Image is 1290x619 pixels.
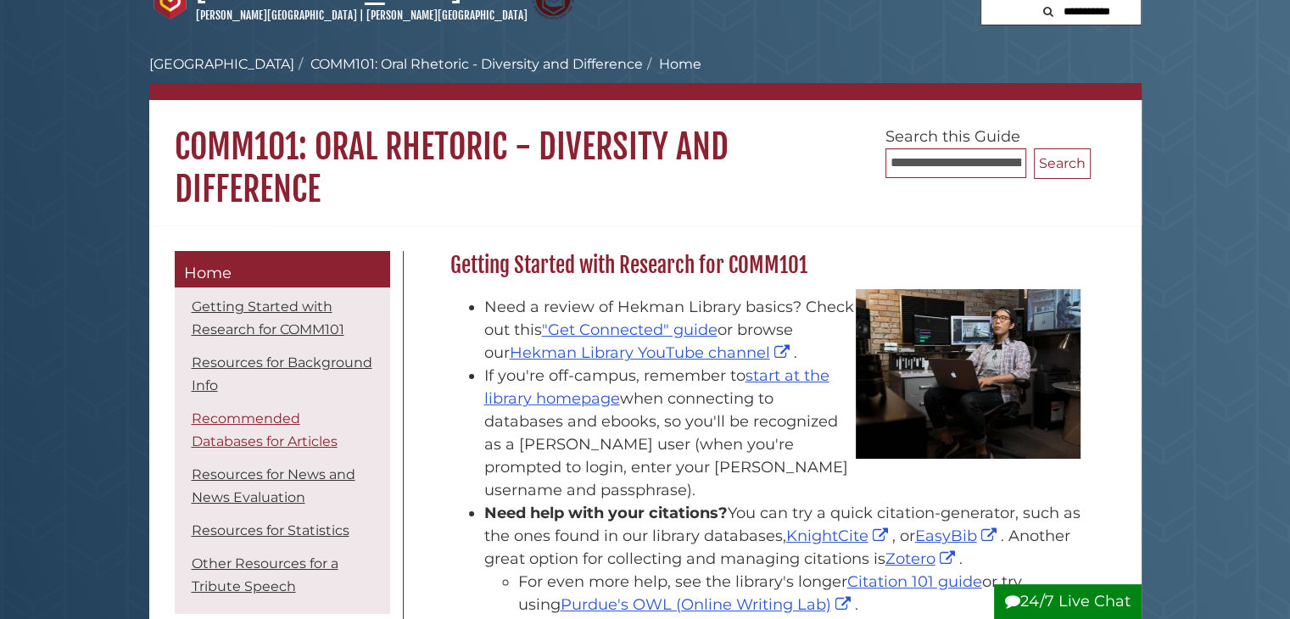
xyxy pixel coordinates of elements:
a: [PERSON_NAME][GEOGRAPHIC_DATA] [366,8,528,22]
a: start at the library homepage [484,366,829,408]
a: Resources for News and News Evaluation [192,466,355,505]
a: Resources for Statistics [192,522,349,538]
a: Other Resources for a Tribute Speech [192,555,338,594]
strong: Need help with your citations? [484,504,728,522]
li: If you're off-campus, remember to when connecting to databases and ebooks, so you'll be recognize... [484,365,1082,502]
a: Hekman Library YouTube channel [510,343,794,362]
a: Resources for Background Info [192,354,372,393]
li: Need a review of Hekman Library basics? Check out this or browse our . [484,296,1082,365]
a: Recommended Databases for Articles [192,410,338,449]
h1: COMM101: Oral Rhetoric - Diversity and Difference [149,100,1142,210]
a: KnightCite [786,527,892,545]
i: Search [1043,6,1053,17]
a: Citation 101 guide [847,572,982,591]
a: [PERSON_NAME][GEOGRAPHIC_DATA] [196,8,357,22]
nav: breadcrumb [149,54,1142,100]
a: Zotero [885,549,959,568]
span: Home [184,264,232,282]
a: Home [175,251,390,288]
a: EasyBib [915,527,1001,545]
a: Getting Started with Research for COMM101 [192,298,344,337]
a: COMM101: Oral Rhetoric - Diversity and Difference [310,56,643,72]
button: 24/7 Live Chat [994,584,1142,619]
h2: Getting Started with Research for COMM101 [442,252,1091,279]
li: Home [643,54,701,75]
span: | [360,8,364,22]
a: [GEOGRAPHIC_DATA] [149,56,294,72]
li: For even more help, see the library's longer or try using . [518,571,1082,616]
a: Purdue's OWL (Online Writing Lab) [561,595,855,614]
a: "Get Connected" guide [542,321,718,339]
button: Search [1034,148,1091,179]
